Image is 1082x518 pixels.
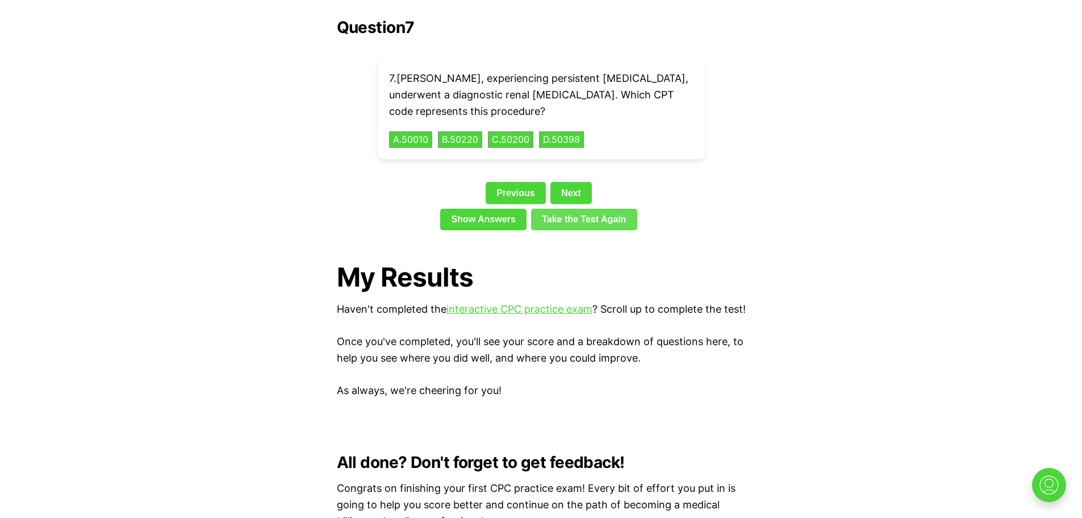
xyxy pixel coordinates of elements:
p: As always, we're cheering for you! [337,383,746,399]
a: Take the Test Again [531,209,637,230]
button: A.50010 [389,131,432,148]
button: B.50220 [438,131,482,148]
a: Next [550,182,592,204]
h2: Question 7 [337,18,746,36]
iframe: portal-trigger [1022,462,1082,518]
h2: All done? Don't forget to get feedback! [337,453,746,471]
p: Haven't completed the ? Scroll up to complete the test! [337,301,746,318]
a: Show Answers [440,209,527,230]
p: Once you've completed, you'll see your score and a breakdown of questions here, to help you see w... [337,334,746,367]
a: interactive CPC practice exam [446,303,592,315]
a: Previous [486,182,546,204]
p: 7 . [PERSON_NAME], experiencing persistent [MEDICAL_DATA], underwent a diagnostic renal [MEDICAL_... [389,71,694,119]
button: C.50200 [488,131,533,148]
h1: My Results [337,262,746,292]
button: D.50398 [539,131,584,148]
